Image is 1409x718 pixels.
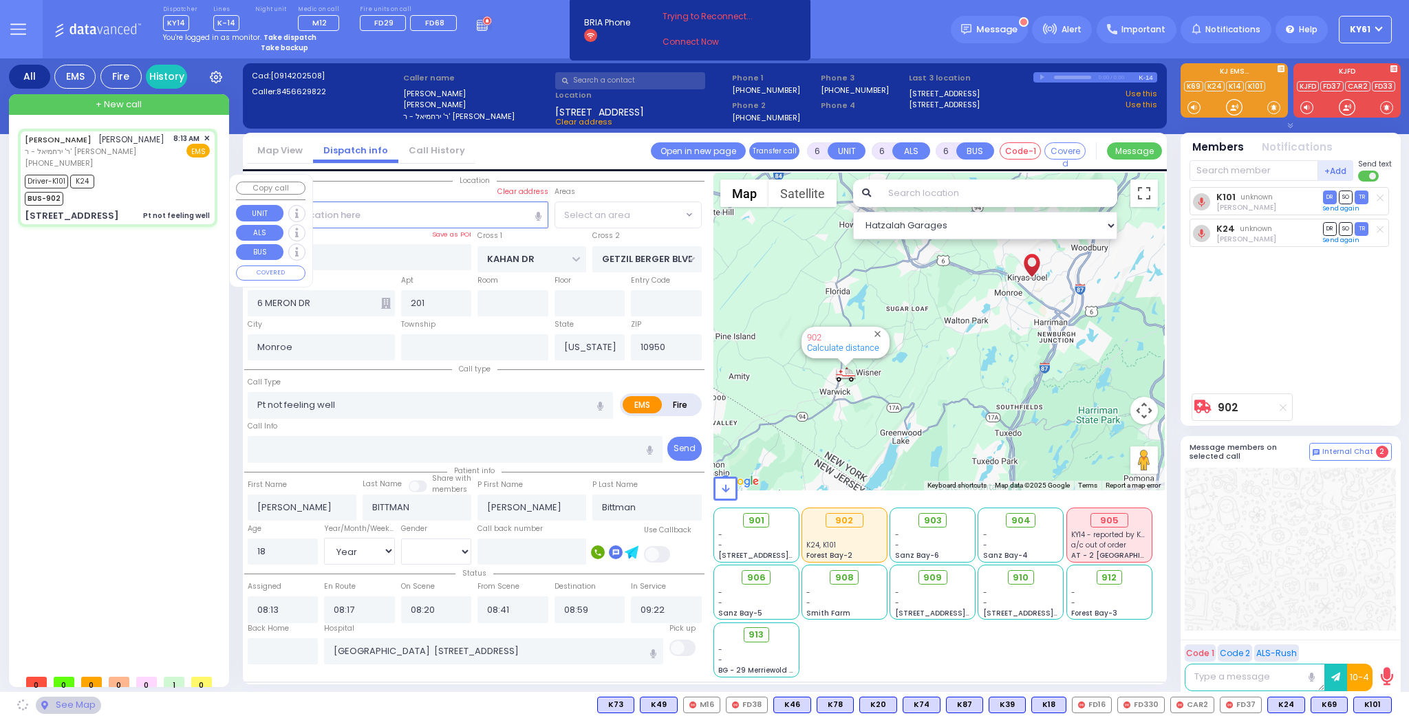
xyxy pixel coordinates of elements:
[453,175,497,186] span: Location
[640,697,678,713] div: K49
[1293,68,1401,78] label: KJFD
[651,142,746,160] a: Open in new page
[1205,81,1225,91] a: K24
[324,523,395,534] div: Year/Month/Week/Day
[871,327,884,340] button: Close
[1323,191,1337,204] span: DR
[248,202,548,228] input: Search location here
[398,144,475,157] a: Call History
[1220,697,1262,713] div: FD37
[1020,240,1044,281] div: CHAIM MOSHE BITTMAN
[555,319,574,330] label: State
[1218,644,1252,662] button: Code 2
[25,134,92,145] a: [PERSON_NAME]
[1311,697,1348,713] div: BLS
[718,644,722,655] span: -
[773,697,811,713] div: K46
[100,65,142,89] div: Fire
[81,677,102,687] span: 0
[663,10,771,23] span: Trying to Reconnect...
[163,15,189,31] span: KY14
[821,72,905,84] span: Phone 3
[236,265,305,281] button: COVERED
[983,530,987,540] span: -
[432,484,467,494] span: members
[432,473,471,483] small: Share with
[806,587,810,598] span: -
[1139,72,1157,83] div: K-14
[1376,446,1388,458] span: 2
[1218,402,1238,413] a: 902
[903,697,940,713] div: BLS
[204,133,210,144] span: ✕
[1205,23,1260,36] span: Notifications
[1123,701,1130,708] img: red-radio-icon.svg
[749,142,799,160] button: Transfer call
[1323,222,1337,235] span: DR
[1353,697,1392,713] div: K101
[718,665,795,675] span: BG - 29 Merriewold S.
[879,179,1117,207] input: Search location
[1184,81,1203,91] a: K69
[248,421,277,432] label: Call Info
[213,15,239,31] span: K-14
[1254,644,1299,662] button: ALS-Rush
[555,581,596,592] label: Destination
[983,540,987,550] span: -
[1339,16,1392,43] button: KY61
[976,23,1018,36] span: Message
[25,146,164,157] span: ר' ירחמיאל - ר' [PERSON_NAME]
[403,99,550,111] label: [PERSON_NAME]
[146,65,187,89] a: History
[277,86,326,97] span: 8456629822
[773,697,811,713] div: BLS
[26,677,47,687] span: 0
[248,319,262,330] label: City
[1320,81,1344,91] a: FD37
[1044,142,1086,160] button: Covered
[213,6,239,14] label: Lines
[1323,204,1359,213] a: Send again
[1031,697,1066,713] div: BLS
[895,608,1025,618] span: [STREET_ADDRESS][PERSON_NAME]
[924,514,942,527] span: 903
[381,298,391,309] span: Other building occupants
[191,677,212,687] span: 0
[452,364,497,374] span: Call type
[821,100,905,111] span: Phone 4
[1130,446,1158,474] button: Drag Pegman onto the map to open Street View
[1071,598,1075,608] span: -
[817,697,854,713] div: BLS
[663,36,771,48] a: Connect Now
[555,72,705,89] input: Search a contact
[1262,140,1333,155] button: Notifications
[1240,224,1272,234] span: unknown
[835,571,854,585] span: 908
[961,24,971,34] img: message.svg
[669,623,696,634] label: Pick up
[683,697,720,713] div: M16
[1267,697,1305,713] div: BLS
[255,6,286,14] label: Night unit
[401,319,435,330] label: Township
[1353,697,1392,713] div: BLS
[718,587,722,598] span: -
[54,21,146,38] img: Logo
[747,571,766,585] span: 906
[821,85,889,95] label: [PHONE_NUMBER]
[1347,664,1373,691] button: 10-4
[718,598,722,608] span: -
[1107,142,1162,160] button: Message
[1190,160,1318,181] input: Search member
[477,230,502,241] label: Cross 1
[956,142,994,160] button: BUS
[1170,697,1214,713] div: CAR2
[403,88,550,100] label: [PERSON_NAME]
[252,86,399,98] label: Caller:
[1372,81,1395,91] a: FD33
[895,598,899,608] span: -
[54,677,74,687] span: 0
[1322,447,1373,457] span: Internal Chat
[989,697,1026,713] div: K39
[720,179,768,207] button: Show street map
